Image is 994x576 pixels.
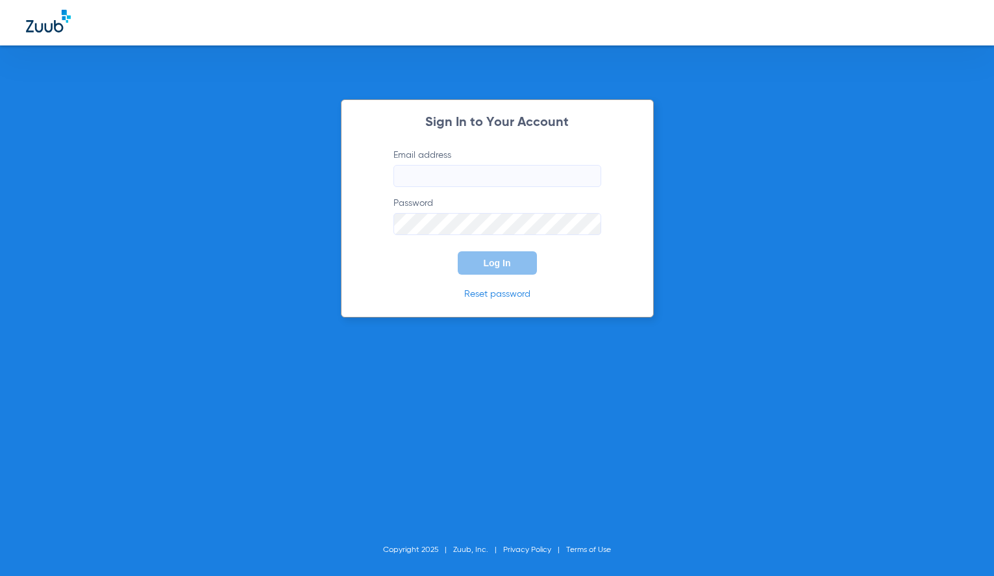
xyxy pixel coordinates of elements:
iframe: Chat Widget [929,514,994,576]
label: Email address [393,149,601,187]
a: Reset password [464,290,530,299]
h2: Sign In to Your Account [374,116,621,129]
a: Privacy Policy [503,546,551,554]
input: Password [393,213,601,235]
a: Terms of Use [566,546,611,554]
input: Email address [393,165,601,187]
button: Log In [458,251,537,275]
li: Copyright 2025 [383,544,453,557]
li: Zuub, Inc. [453,544,503,557]
img: Zuub Logo [26,10,71,32]
label: Password [393,197,601,235]
span: Log In [484,258,511,268]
